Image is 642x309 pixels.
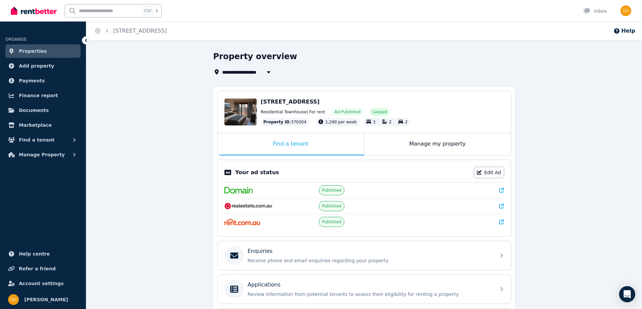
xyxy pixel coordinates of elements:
[224,219,261,225] img: Rent.com.au
[620,5,631,16] img: Dean Dixon
[248,247,273,255] p: Enquiries
[19,151,65,159] span: Manage Property
[5,247,81,261] a: Help centre
[5,104,81,117] a: Documents
[5,262,81,275] a: Refer a friend
[218,133,364,155] div: Find a tenant
[5,133,81,147] button: Find a tenant
[583,8,607,14] div: Inbox
[389,120,392,124] span: 2
[322,188,341,193] span: Published
[261,109,325,115] span: Residential Townhouse | For rent
[235,168,279,177] p: Your ad status
[5,89,81,102] a: Finance report
[19,250,50,258] span: Help centre
[5,44,81,58] a: Properties
[619,286,635,302] div: Open Intercom Messenger
[322,203,341,209] span: Published
[5,277,81,290] a: Account settings
[5,74,81,87] a: Payments
[5,148,81,161] button: Manage Property
[248,257,492,264] p: Receive phone and email enquiries regarding your property
[19,47,47,55] span: Properties
[24,296,68,304] span: [PERSON_NAME]
[248,281,281,289] p: Applications
[143,6,153,15] span: Ctrl
[19,265,56,273] span: Refer a friend
[373,120,376,124] span: 3
[248,291,492,298] p: Review information from potential tenants to assess their eligibility for renting a property
[19,279,64,287] span: Account settings
[613,27,635,35] button: Help
[213,51,297,62] h1: Property overview
[364,133,511,155] div: Manage my property
[19,91,58,100] span: Finance report
[86,22,175,40] nav: Breadcrumb
[261,118,309,126] div: : 370304
[19,77,45,85] span: Payments
[474,167,504,178] a: Edit Ad
[19,136,55,144] span: Find a tenant
[264,119,290,125] span: Property ID
[5,59,81,73] a: Add property
[334,109,360,115] span: Ad: Published
[261,99,320,105] span: [STREET_ADDRESS]
[322,219,341,225] span: Published
[405,120,408,124] span: 2
[19,121,52,129] span: Marketplace
[218,275,511,304] a: ApplicationsReview information from potential tenants to assess their eligibility for renting a p...
[19,62,54,70] span: Add property
[218,241,511,270] a: EnquiriesReceive phone and email enquiries regarding your property
[5,118,81,132] a: Marketplace
[19,106,49,114] span: Documents
[113,28,167,34] a: [STREET_ADDRESS]
[5,37,27,42] span: ORGANISE
[325,120,357,124] span: 1,290 per week
[8,294,19,305] img: Dean Dixon
[224,187,253,194] img: Domain.com.au
[373,109,387,115] span: Leased
[224,203,273,209] img: RealEstate.com.au
[156,8,158,13] span: k
[11,6,57,16] img: RentBetter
